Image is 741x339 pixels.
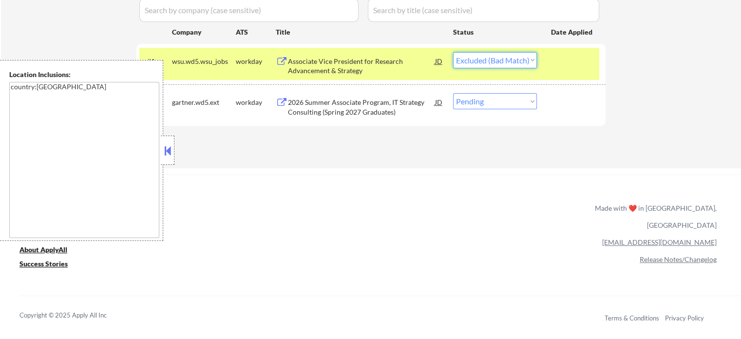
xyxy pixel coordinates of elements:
[19,311,132,320] div: Copyright © 2025 Apply All Inc
[640,255,717,263] a: Release Notes/Changelog
[591,199,717,234] div: Made with ❤️ in [GEOGRAPHIC_DATA], [GEOGRAPHIC_DATA]
[434,52,444,70] div: JD
[288,98,435,117] div: 2026 Summer Associate Program, IT Strategy Consulting (Spring 2027 Graduates)
[19,245,81,257] a: About ApplyAll
[172,27,236,37] div: Company
[19,245,67,254] u: About ApplyAll
[9,70,159,80] div: Location Inclusions:
[19,259,81,271] a: Success Stories
[236,27,276,37] div: ATS
[288,57,435,76] div: Associate Vice President for Research Advancement & Strategy
[236,98,276,107] div: workday
[453,23,537,40] div: Status
[665,314,704,322] a: Privacy Policy
[605,314,659,322] a: Terms & Conditions
[19,259,68,268] u: Success Stories
[19,213,391,223] a: Refer & earn free applications 👯‍♀️
[434,93,444,111] div: JD
[551,27,594,37] div: Date Applied
[276,27,444,37] div: Title
[236,57,276,66] div: workday
[147,57,164,66] div: #1
[172,98,236,107] div: gartner.wd5.ext
[602,238,717,246] a: [EMAIL_ADDRESS][DOMAIN_NAME]
[172,57,236,66] div: wsu.wd5.wsu_jobs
